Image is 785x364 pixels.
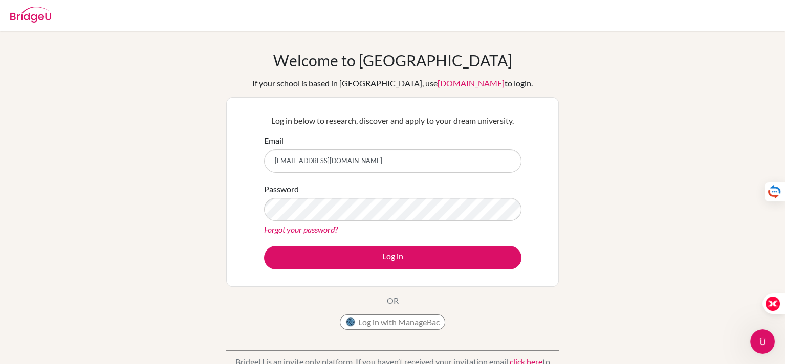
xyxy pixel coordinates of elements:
[273,51,512,70] h1: Welcome to [GEOGRAPHIC_DATA]
[264,183,299,195] label: Password
[438,78,505,88] a: [DOMAIN_NAME]
[387,294,399,307] p: OR
[264,224,338,234] a: Forgot your password?
[340,314,445,330] button: Log in with ManageBac
[252,77,533,89] div: If your school is based in [GEOGRAPHIC_DATA], use to login.
[750,329,775,354] iframe: Intercom live chat
[264,134,284,147] label: Email
[10,7,51,23] img: Bridge-U
[264,246,521,269] button: Log in
[264,115,521,127] p: Log in below to research, discover and apply to your dream university.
